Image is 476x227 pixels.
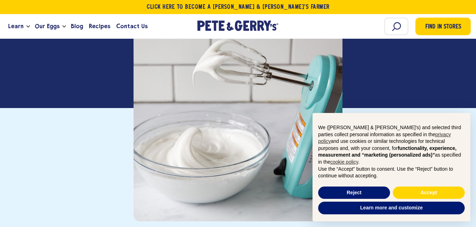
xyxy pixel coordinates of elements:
[393,187,465,199] button: Accept
[86,17,113,36] a: Recipes
[425,23,461,32] span: Find in Stores
[116,22,148,31] span: Contact Us
[318,166,465,179] p: Use the “Accept” button to consent. Use the “Reject” button to continue without accepting.
[35,22,60,31] span: Our Eggs
[318,187,390,199] button: Reject
[62,25,66,28] button: Open the dropdown menu for Our Eggs
[5,17,26,36] a: Learn
[330,159,358,165] a: cookie policy
[384,18,408,35] input: Search
[71,22,83,31] span: Blog
[318,202,465,214] button: Learn more and customize
[89,22,110,31] span: Recipes
[318,124,465,166] p: We ([PERSON_NAME] & [PERSON_NAME]'s) and selected third parties collect personal information as s...
[8,22,24,31] span: Learn
[415,18,471,35] a: Find in Stores
[68,17,86,36] a: Blog
[32,17,62,36] a: Our Eggs
[113,17,150,36] a: Contact Us
[26,25,30,28] button: Open the dropdown menu for Learn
